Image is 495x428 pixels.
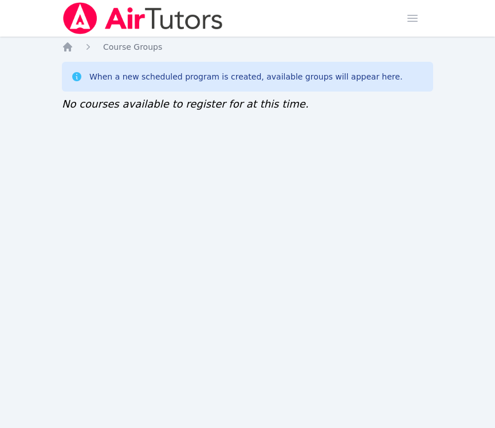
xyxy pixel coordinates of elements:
[62,41,433,53] nav: Breadcrumb
[103,42,162,51] span: Course Groups
[62,2,224,34] img: Air Tutors
[62,98,309,110] span: No courses available to register for at this time.
[89,71,403,82] div: When a new scheduled program is created, available groups will appear here.
[103,41,162,53] a: Course Groups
